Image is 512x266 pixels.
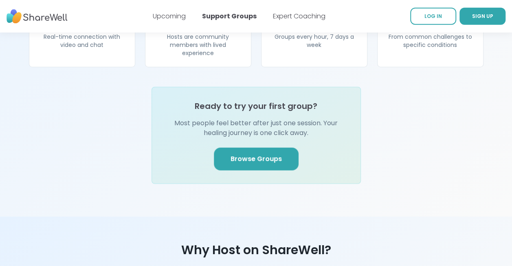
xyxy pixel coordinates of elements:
[214,148,299,171] a: Browse Groups
[387,33,473,49] p: From common challenges to specific conditions
[153,11,186,21] a: Upcoming
[165,118,347,138] p: Most people feel better after just one session. Your healing journey is one click away.
[459,8,505,25] a: SIGN UP
[273,11,325,21] a: Expert Coaching
[195,100,317,112] h4: Ready to try your first group?
[410,8,456,25] a: LOG IN
[22,243,490,257] h3: Why Host on ShareWell?
[155,33,241,57] p: Hosts are community members with lived experience
[231,154,282,164] span: Browse Groups
[202,11,257,21] a: Support Groups
[39,33,125,49] p: Real-time connection with video and chat
[472,13,493,20] span: SIGN UP
[424,13,442,20] span: LOG IN
[271,33,357,49] p: Groups every hour, 7 days a week
[7,5,68,28] img: ShareWell Nav Logo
